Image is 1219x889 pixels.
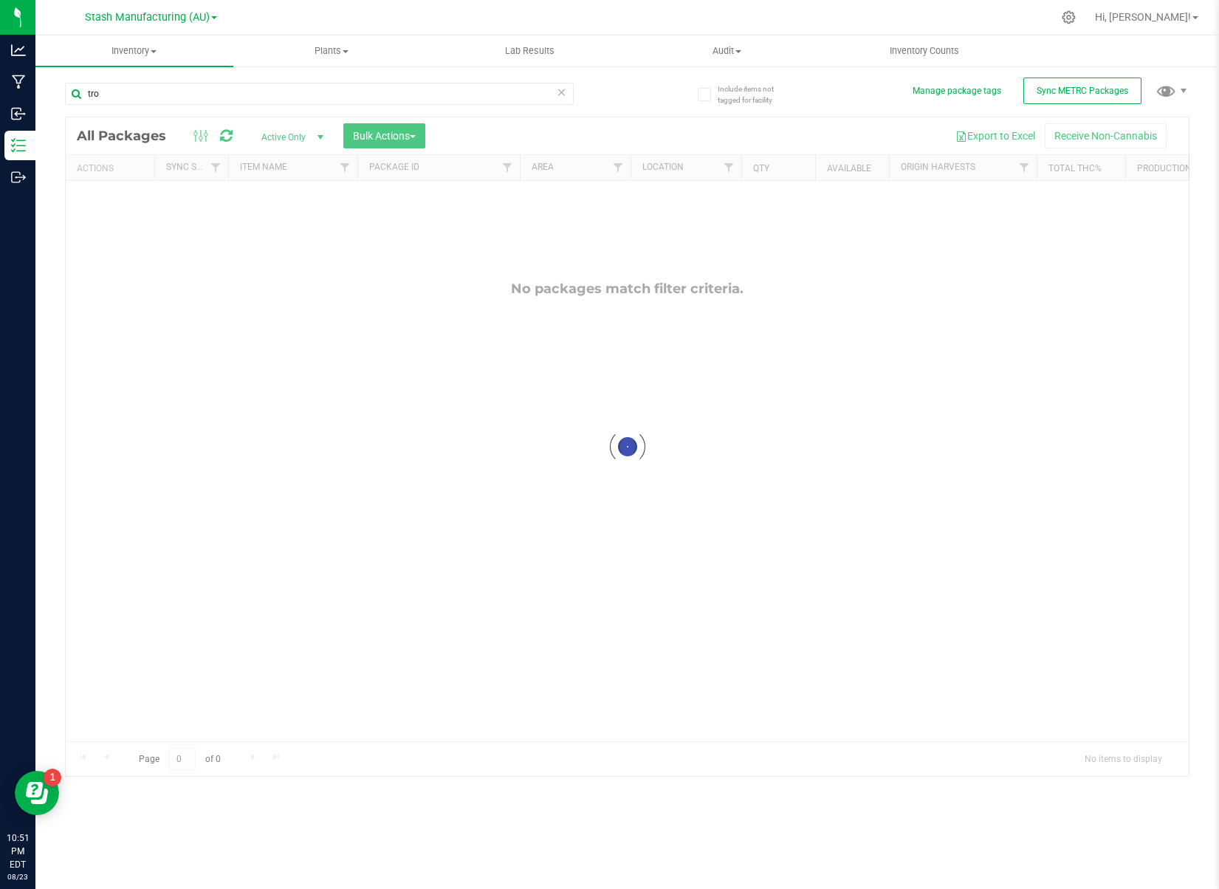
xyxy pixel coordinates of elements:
a: Inventory Counts [826,35,1024,66]
p: 08/23 [7,871,29,882]
span: Audit [629,44,825,58]
button: Sync METRC Packages [1023,78,1141,104]
input: Search Package ID, Item Name, SKU, Lot or Part Number... [65,83,574,105]
iframe: Resource center [15,771,59,815]
span: Inventory Counts [870,44,979,58]
button: Manage package tags [913,85,1001,97]
iframe: Resource center unread badge [44,769,61,786]
span: Stash Manufacturing (AU) [85,11,210,24]
inline-svg: Analytics [11,43,26,58]
inline-svg: Inventory [11,138,26,153]
p: 10:51 PM EDT [7,831,29,871]
div: Manage settings [1060,10,1078,24]
span: Plants [234,44,430,58]
span: Inventory [35,44,233,58]
inline-svg: Outbound [11,170,26,185]
a: Audit [628,35,826,66]
inline-svg: Manufacturing [11,75,26,89]
inline-svg: Inbound [11,106,26,121]
span: Include items not tagged for facility [718,83,792,106]
a: Inventory [35,35,233,66]
span: Hi, [PERSON_NAME]! [1095,11,1191,23]
span: Clear [557,83,567,102]
span: Sync METRC Packages [1037,86,1128,96]
a: Lab Results [430,35,628,66]
a: Plants [233,35,431,66]
span: Lab Results [485,44,574,58]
